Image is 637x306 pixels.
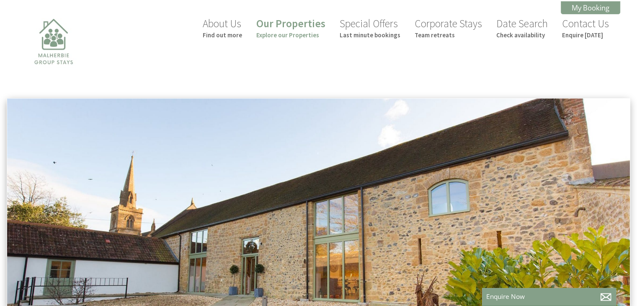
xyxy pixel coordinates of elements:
[496,17,548,39] a: Date SearchCheck availability
[496,31,548,39] small: Check availability
[486,292,612,301] p: Enquire Now
[415,17,482,39] a: Corporate StaysTeam retreats
[203,31,242,39] small: Find out more
[340,17,400,39] a: Special OffersLast minute bookings
[415,31,482,39] small: Team retreats
[203,17,242,39] a: About UsFind out more
[561,1,620,14] a: My Booking
[340,31,400,39] small: Last minute bookings
[12,13,95,97] img: Malherbie Group Stays
[256,31,325,39] small: Explore our Properties
[256,17,325,39] a: Our PropertiesExplore our Properties
[562,17,609,39] a: Contact UsEnquire [DATE]
[562,31,609,39] small: Enquire [DATE]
